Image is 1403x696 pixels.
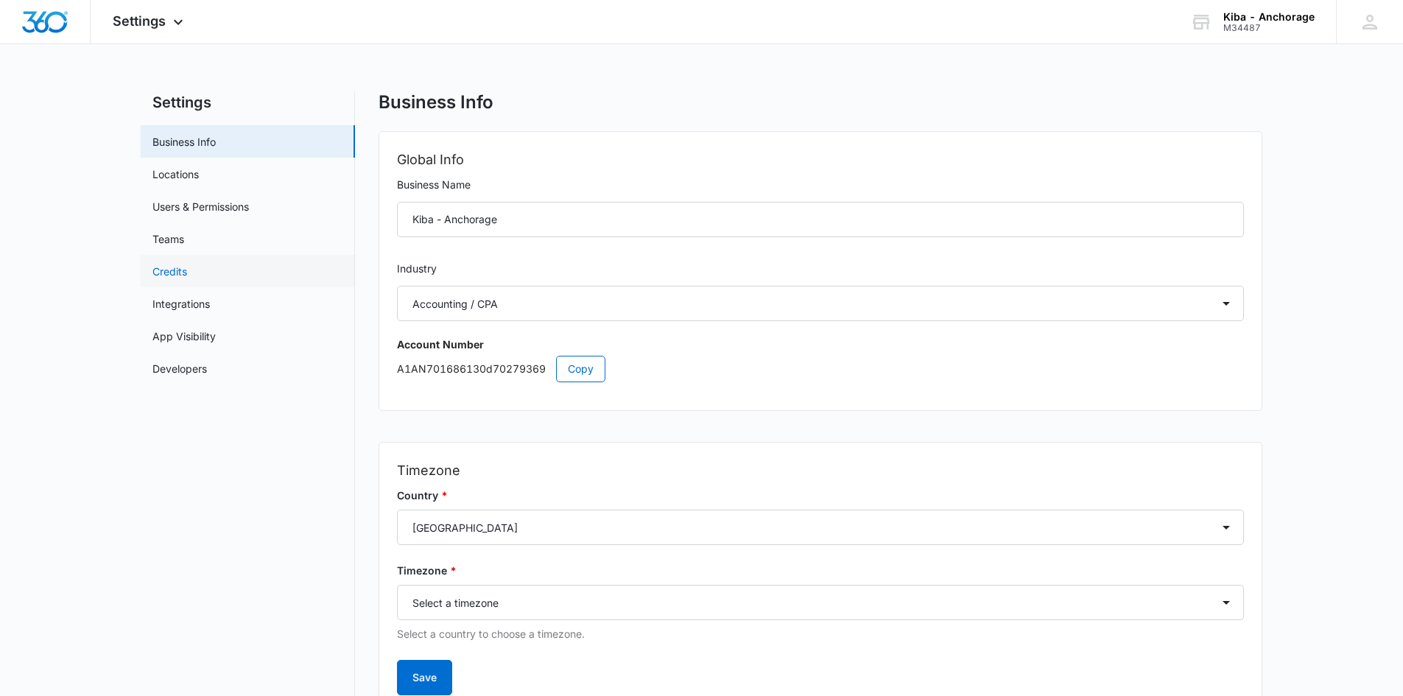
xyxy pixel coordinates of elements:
[397,356,1244,382] p: A1AN701686130d70279369
[152,264,187,279] a: Credits
[397,150,1244,170] h2: Global Info
[1223,23,1315,33] div: account id
[152,328,216,344] a: App Visibility
[113,13,166,29] span: Settings
[397,261,1244,277] label: Industry
[397,460,1244,481] h2: Timezone
[397,563,1244,579] label: Timezone
[152,166,199,182] a: Locations
[1223,11,1315,23] div: account name
[152,134,216,150] a: Business Info
[397,660,452,695] button: Save
[152,361,207,376] a: Developers
[152,199,249,214] a: Users & Permissions
[141,91,355,113] h2: Settings
[397,338,484,351] strong: Account Number
[379,91,493,113] h1: Business Info
[152,296,210,312] a: Integrations
[568,361,594,377] span: Copy
[397,177,1244,193] label: Business Name
[397,626,1244,642] p: Select a country to choose a timezone.
[152,231,184,247] a: Teams
[397,488,1244,504] label: Country
[556,356,605,382] button: Copy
